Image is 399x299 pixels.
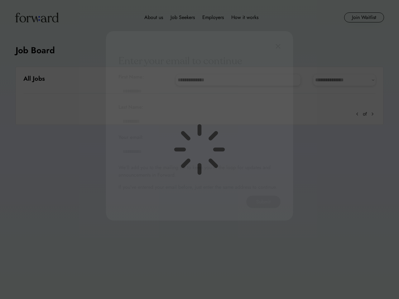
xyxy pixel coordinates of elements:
div: We’ll add you to the mailing list to keep you in the loop for updates and announcements in Forward. [118,164,281,179]
div: If you’ve entered your email before, just enter the same address to continue. [118,183,277,191]
img: close.svg [276,44,281,49]
div: First Name: [118,73,144,81]
button: Submit [246,196,281,208]
div: Your email: [118,134,143,141]
div: Enter your email to continue [118,54,242,69]
div: Last Name: [118,103,143,111]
